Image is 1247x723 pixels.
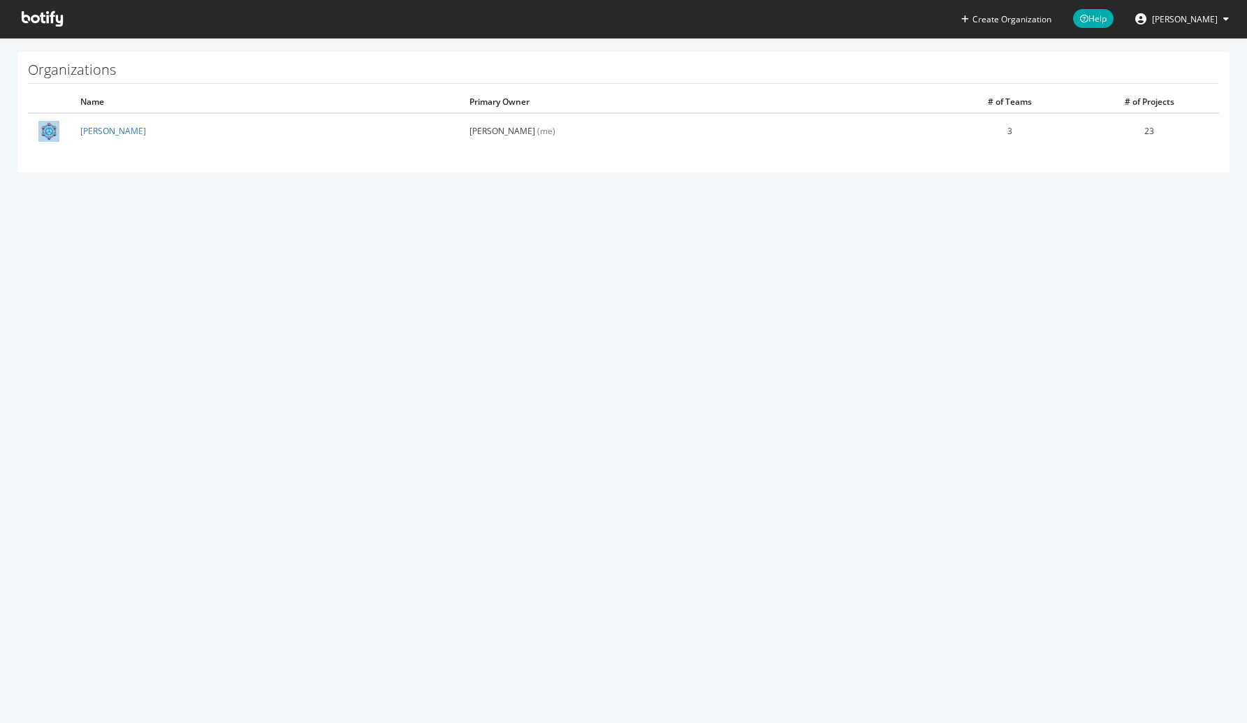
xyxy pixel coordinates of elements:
[38,121,59,142] img: Lowe's
[961,13,1052,26] button: Create Organization
[1124,8,1240,30] button: [PERSON_NAME]
[940,113,1079,148] td: 3
[1152,13,1218,25] span: Randy Dargenio
[940,91,1079,113] th: # of Teams
[459,91,940,113] th: Primary Owner
[70,91,459,113] th: Name
[1073,9,1114,28] span: Help
[537,125,555,137] span: (me)
[80,125,146,137] a: [PERSON_NAME]
[28,62,1219,84] h1: Organizations
[1079,113,1219,148] td: 23
[1079,91,1219,113] th: # of Projects
[459,113,940,148] td: [PERSON_NAME]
